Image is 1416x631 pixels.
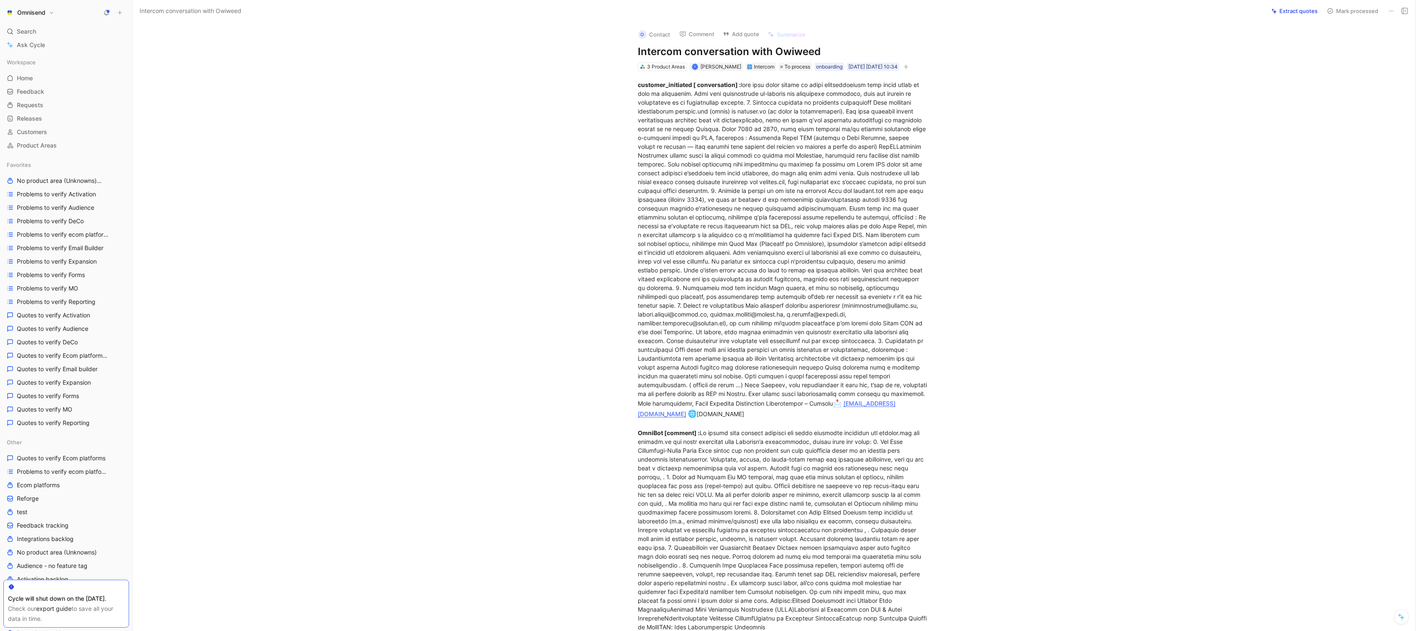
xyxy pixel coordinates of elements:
[3,436,129,449] div: Other
[17,454,106,462] span: Quotes to verify Ecom platforms
[3,349,129,362] a: Quotes to verify Ecom platformsOther
[647,63,685,71] div: 3 Product Areas
[3,39,129,51] a: Ask Cycle
[3,201,129,214] a: Problems to verify Audience
[17,481,60,489] span: Ecom platforms
[3,376,129,389] a: Quotes to verify Expansion
[17,392,79,400] span: Quotes to verify Forms
[17,378,91,387] span: Quotes to verify Expansion
[17,311,90,319] span: Quotes to verify Activation
[8,604,124,624] div: Check our to save all your data in time.
[17,203,94,212] span: Problems to verify Audience
[779,63,812,71] div: To process
[17,467,108,476] span: Problems to verify ecom platforms
[17,217,84,225] span: Problems to verify DeCo
[3,7,56,18] button: OmnisendOmnisend
[17,548,97,557] span: No product area (Unknowns)
[3,573,129,586] a: Activation backlog
[17,74,33,82] span: Home
[3,72,129,84] a: Home
[3,56,129,69] div: Workspace
[17,101,43,109] span: Requests
[3,322,129,335] a: Quotes to verify Audience
[17,562,87,570] span: Audience - no feature tag
[7,161,31,169] span: Favorites
[17,257,97,266] span: Problems to verify Expansion
[3,546,129,559] a: No product area (Unknowns)
[3,363,129,375] a: Quotes to verify Email builder
[638,429,700,436] strong: OmniBot [comment] :
[785,63,810,71] span: To process
[3,417,129,429] a: Quotes to verify Reporting
[17,521,69,530] span: Feedback tracking
[17,114,42,123] span: Releases
[109,353,122,359] span: Other
[8,594,124,604] div: Cycle will shut down on the [DATE].
[676,28,718,40] button: Comment
[764,29,809,40] button: Summarize
[17,338,78,346] span: Quotes to verify DeCo
[3,506,129,518] a: test
[638,45,929,58] h1: Intercom conversation with Owiweed
[3,269,129,281] a: Problems to verify Forms
[17,325,88,333] span: Quotes to verify Audience
[5,8,14,17] img: Omnisend
[17,271,85,279] span: Problems to verify Forms
[3,85,129,98] a: Feedback
[693,64,697,69] div: K
[1323,5,1382,17] button: Mark processed
[17,87,44,96] span: Feedback
[3,158,129,171] div: Favorites
[848,63,898,71] div: [DATE] [DATE] 10:34
[17,128,47,136] span: Customers
[17,405,72,414] span: Quotes to verify MO
[36,605,71,612] a: export guide
[3,519,129,532] a: Feedback tracking
[3,99,129,111] a: Requests
[3,112,129,125] a: Releases
[3,560,129,572] a: Audience - no feature tag
[3,215,129,227] a: Problems to verify DeCo
[3,228,129,241] a: Problems to verify ecom platforms
[3,479,129,491] a: Ecom platforms
[100,178,113,184] span: Other
[3,25,129,38] div: Search
[638,81,741,88] strong: customer_initiated [ conversation] :
[17,575,68,583] span: Activation backlog
[17,190,96,198] span: Problems to verify Activation
[17,230,110,239] span: Problems to verify ecom platforms
[777,31,806,38] span: Summarize
[634,28,674,41] button: OContact
[17,9,45,16] h1: Omnisend
[3,492,129,505] a: Reforge
[638,30,647,39] div: O
[3,336,129,349] a: Quotes to verify DeCo
[719,28,763,40] button: Add quote
[17,419,90,427] span: Quotes to verify Reporting
[17,351,109,360] span: Quotes to verify Ecom platforms
[3,126,129,138] a: Customers
[3,452,129,465] a: Quotes to verify Ecom platforms
[3,282,129,295] a: Problems to verify MO
[17,494,39,503] span: Reforge
[17,535,74,543] span: Integrations backlog
[3,465,129,478] a: Problems to verify ecom platforms
[17,177,108,185] span: No product area (Unknowns)
[816,63,843,71] div: onboarding
[3,188,129,201] a: Problems to verify Activation
[17,298,95,306] span: Problems to verify Reporting
[7,58,36,66] span: Workspace
[3,242,129,254] a: Problems to verify Email Builder
[3,309,129,322] a: Quotes to verify Activation
[7,438,22,446] span: Other
[17,40,45,50] span: Ask Cycle
[17,141,57,150] span: Product Areas
[3,533,129,545] a: Integrations backlog
[1268,5,1321,17] button: Extract quotes
[3,296,129,308] a: Problems to verify Reporting
[3,139,129,152] a: Product Areas
[833,399,842,407] span: 📩
[17,508,27,516] span: test
[140,6,241,16] span: Intercom conversation with Owiweed
[17,244,103,252] span: Problems to verify Email Builder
